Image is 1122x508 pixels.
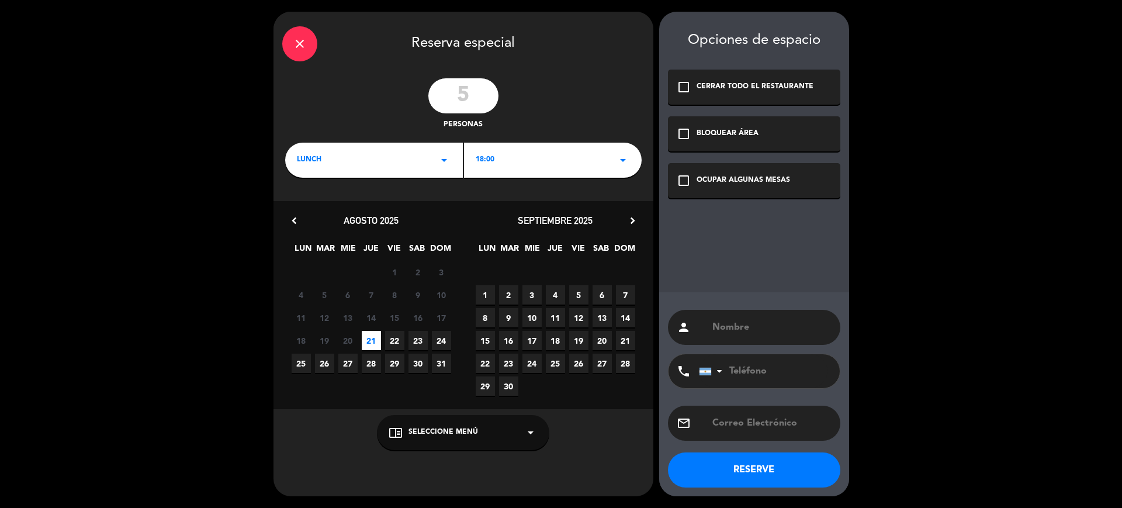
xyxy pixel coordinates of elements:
[407,241,427,261] span: SAB
[428,78,498,113] input: 0
[408,262,428,282] span: 2
[616,331,635,350] span: 21
[338,331,358,350] span: 20
[522,331,542,350] span: 17
[711,319,832,336] input: Nombre
[499,354,518,373] span: 23
[499,285,518,305] span: 2
[476,376,495,396] span: 29
[614,241,633,261] span: DOM
[408,354,428,373] span: 30
[677,80,691,94] i: check_box_outline_blank
[546,241,565,261] span: JUE
[339,241,358,261] span: MIE
[697,175,790,186] div: OCUPAR ALGUNAS MESAS
[315,354,334,373] span: 26
[677,364,691,378] i: phone
[432,354,451,373] span: 31
[476,285,495,305] span: 1
[569,308,588,327] span: 12
[697,81,813,93] div: CERRAR TODO EL RESTAURANTE
[432,262,451,282] span: 3
[546,308,565,327] span: 11
[677,127,691,141] i: check_box_outline_blank
[362,241,381,261] span: JUE
[522,354,542,373] span: 24
[362,308,381,327] span: 14
[546,285,565,305] span: 4
[385,354,404,373] span: 29
[430,241,449,261] span: DOM
[616,153,630,167] i: arrow_drop_down
[569,331,588,350] span: 19
[626,215,639,227] i: chevron_right
[668,452,840,488] button: RESERVE
[432,285,451,305] span: 10
[546,354,565,373] span: 25
[591,241,611,261] span: SAB
[408,308,428,327] span: 16
[677,174,691,188] i: check_box_outline_blank
[699,354,827,388] input: Teléfono
[699,355,726,388] div: Argentina: +54
[292,285,311,305] span: 4
[697,128,759,140] div: BLOQUEAR ÁREA
[288,215,300,227] i: chevron_left
[432,308,451,327] span: 17
[593,308,612,327] span: 13
[315,308,334,327] span: 12
[593,331,612,350] span: 20
[338,354,358,373] span: 27
[524,426,538,440] i: arrow_drop_down
[616,285,635,305] span: 7
[523,241,542,261] span: MIE
[522,308,542,327] span: 10
[477,241,497,261] span: LUN
[293,241,313,261] span: LUN
[385,308,404,327] span: 15
[292,331,311,350] span: 18
[362,354,381,373] span: 28
[593,285,612,305] span: 6
[518,215,593,226] span: septiembre 2025
[408,427,478,438] span: Seleccione Menú
[569,354,588,373] span: 26
[316,241,335,261] span: MAR
[476,154,494,166] span: 18:00
[499,376,518,396] span: 30
[677,320,691,334] i: person
[293,37,307,51] i: close
[476,331,495,350] span: 15
[362,331,381,350] span: 21
[338,285,358,305] span: 6
[677,416,691,430] i: email
[385,331,404,350] span: 22
[385,241,404,261] span: VIE
[444,119,483,131] span: personas
[385,262,404,282] span: 1
[315,285,334,305] span: 5
[273,12,653,72] div: Reserva especial
[500,241,520,261] span: MAR
[315,331,334,350] span: 19
[385,285,404,305] span: 8
[499,331,518,350] span: 16
[338,308,358,327] span: 13
[546,331,565,350] span: 18
[476,308,495,327] span: 8
[362,285,381,305] span: 7
[593,354,612,373] span: 27
[297,154,321,166] span: LUNCH
[616,308,635,327] span: 14
[711,415,832,431] input: Correo Electrónico
[437,153,451,167] i: arrow_drop_down
[389,426,403,440] i: chrome_reader_mode
[476,354,495,373] span: 22
[292,308,311,327] span: 11
[499,308,518,327] span: 9
[668,32,840,49] div: Opciones de espacio
[569,241,588,261] span: VIE
[292,354,311,373] span: 25
[432,331,451,350] span: 24
[408,331,428,350] span: 23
